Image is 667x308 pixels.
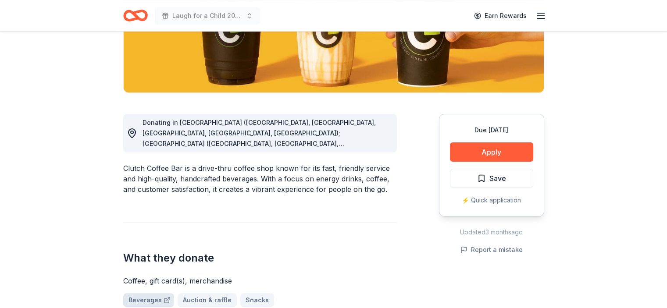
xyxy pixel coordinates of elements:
[450,169,533,188] button: Save
[450,142,533,162] button: Apply
[155,7,260,25] button: Laugh for a Child 2026
[439,227,544,237] div: Updated 3 months ago
[450,195,533,205] div: ⚡️ Quick application
[240,293,274,307] a: Snacks
[123,293,174,307] a: Beverages
[178,293,237,307] a: Auction & raffle
[460,244,523,255] button: Report a mistake
[143,119,376,168] span: Donating in [GEOGRAPHIC_DATA] ([GEOGRAPHIC_DATA], [GEOGRAPHIC_DATA], [GEOGRAPHIC_DATA], [GEOGRAPH...
[172,11,243,21] span: Laugh for a Child 2026
[123,251,397,265] h2: What they donate
[450,125,533,135] div: Due [DATE]
[123,5,148,26] a: Home
[489,173,506,184] span: Save
[123,163,397,195] div: Clutch Coffee Bar is a drive-thru coffee shop known for its fast, friendly service and high-quali...
[469,8,532,24] a: Earn Rewards
[123,276,397,286] div: Coffee, gift card(s), merchandise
